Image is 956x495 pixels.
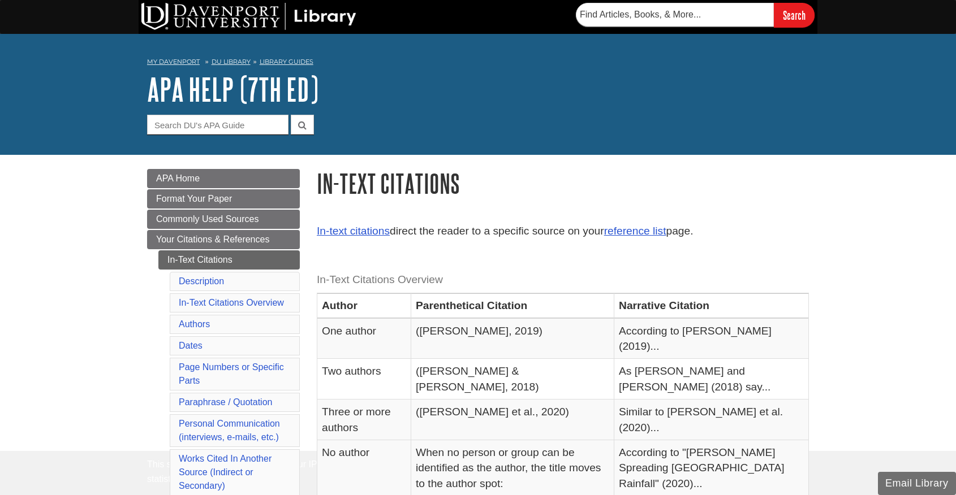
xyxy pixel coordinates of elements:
a: In-Text Citations Overview [179,298,284,307]
button: Email Library [878,472,956,495]
td: ([PERSON_NAME] & [PERSON_NAME], 2018) [411,359,614,400]
a: My Davenport [147,57,200,67]
span: Commonly Used Sources [156,214,259,224]
span: APA Home [156,173,200,183]
a: Authors [179,319,210,329]
td: One author [317,318,411,359]
input: Find Articles, Books, & More... [576,3,774,27]
input: Search DU's APA Guide [147,115,288,134]
a: Dates [179,341,203,350]
caption: In-Text Citations Overview [317,267,809,293]
td: ([PERSON_NAME] et al., 2020) [411,400,614,440]
a: Library Guides [260,58,313,66]
a: Personal Communication(interviews, e-mails, etc.) [179,419,280,442]
td: Similar to [PERSON_NAME] et al. (2020)... [614,400,809,440]
a: DU Library [212,58,251,66]
p: direct the reader to a specific source on your page. [317,223,809,240]
a: Your Citations & References [147,230,300,249]
span: Format Your Paper [156,194,232,203]
span: Your Citations & References [156,235,269,244]
td: According to [PERSON_NAME] (2019)... [614,318,809,359]
td: Two authors [317,359,411,400]
a: Page Numbers or Specific Parts [179,362,284,385]
a: In-Text Citations [158,250,300,270]
h1: In-Text Citations [317,169,809,198]
form: Searches DU Library's articles, books, and more [576,3,815,27]
th: Narrative Citation [614,293,809,318]
a: Works Cited In Another Source (Indirect or Secondary) [179,454,272,490]
a: APA Help (7th Ed) [147,72,318,107]
input: Search [774,3,815,27]
a: reference list [604,225,666,237]
th: Author [317,293,411,318]
a: Paraphrase / Quotation [179,397,272,407]
nav: breadcrumb [147,54,809,72]
th: Parenthetical Citation [411,293,614,318]
a: APA Home [147,169,300,188]
td: Three or more authors [317,400,411,440]
a: In-text citations [317,225,390,237]
a: Format Your Paper [147,189,300,209]
td: ([PERSON_NAME], 2019) [411,318,614,359]
a: Commonly Used Sources [147,210,300,229]
img: DU Library [141,3,356,30]
a: Description [179,276,224,286]
td: As [PERSON_NAME] and [PERSON_NAME] (2018) say... [614,359,809,400]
